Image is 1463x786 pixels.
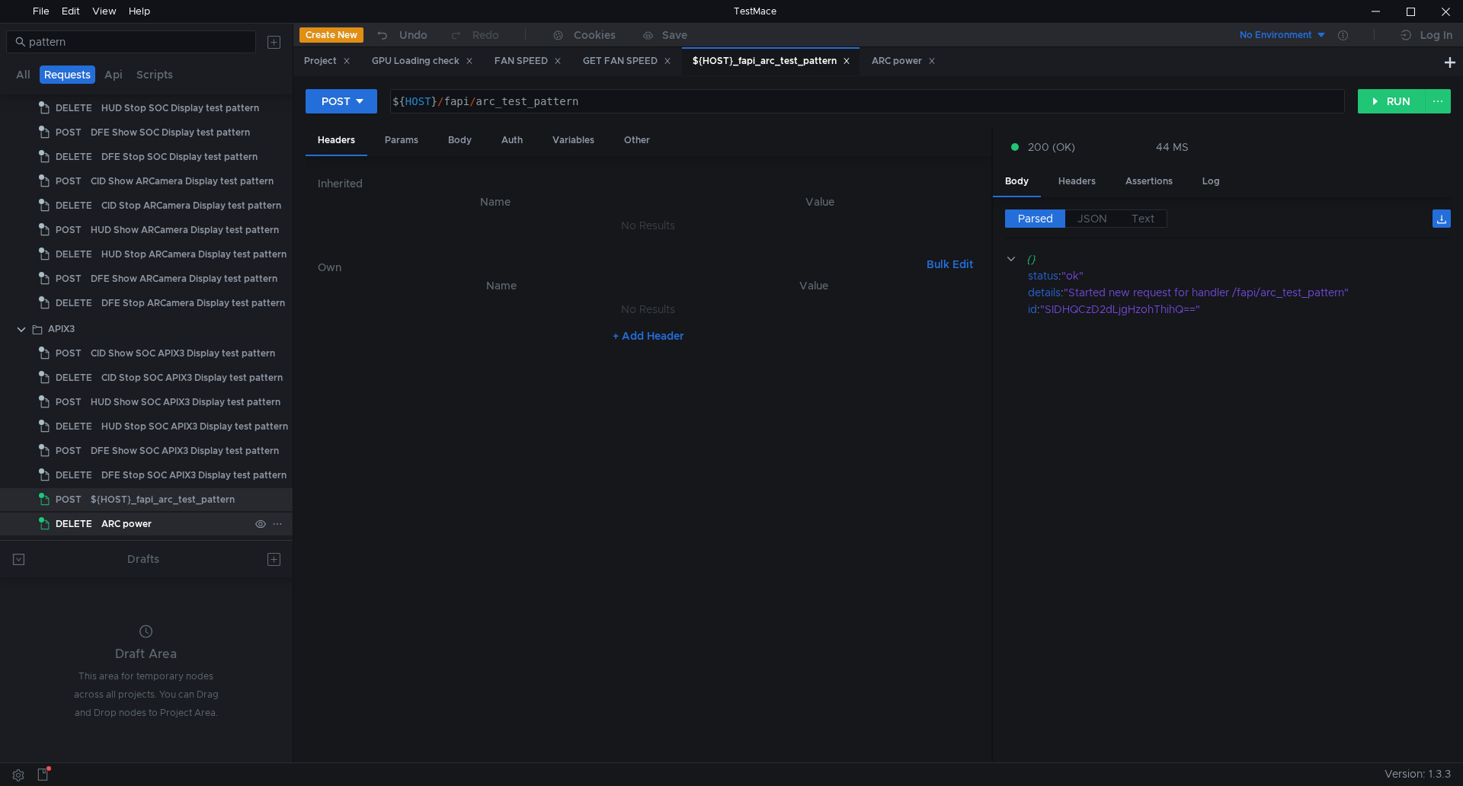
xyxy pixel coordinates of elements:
[56,194,92,217] span: DELETE
[489,126,535,155] div: Auth
[91,391,280,414] div: HUD Show SOC APIX3 Display test pattern
[56,415,92,438] span: DELETE
[1028,267,1058,284] div: status
[399,26,427,44] div: Undo
[920,255,979,273] button: Bulk Edit
[693,53,850,69] div: ${HOST}_fapi_arc_test_pattern
[322,93,351,110] div: POST
[661,193,979,211] th: Value
[56,488,82,511] span: POST
[318,258,920,276] h6: Own
[621,219,675,232] nz-embed-empty: No Results
[438,24,510,46] button: Redo
[56,97,92,120] span: DELETE
[1077,212,1107,225] span: JSON
[1018,212,1053,225] span: Parsed
[872,53,936,69] div: ARC power
[1028,267,1451,284] div: :
[1028,301,1037,318] div: id
[101,292,285,315] div: DFE Stop ARCamera Display test pattern
[56,439,82,462] span: POST
[56,170,82,193] span: POST
[1028,284,1451,301] div: :
[1028,139,1075,155] span: 200 (OK)
[56,243,92,266] span: DELETE
[1420,26,1452,44] div: Log In
[1358,89,1426,113] button: RUN
[540,126,607,155] div: Variables
[1132,212,1154,225] span: Text
[40,65,95,84] button: Requests
[436,126,484,155] div: Body
[1190,168,1232,196] div: Log
[91,219,279,241] div: HUD Show ARCamera Display test pattern
[472,26,499,44] div: Redo
[1028,284,1061,301] div: details
[101,145,258,168] div: DFE Stop SOC Display test pattern
[56,267,82,290] span: POST
[56,342,82,365] span: POST
[100,65,127,84] button: Api
[306,126,367,156] div: Headers
[91,439,279,462] div: DFE Show SOC APIX3 Display test pattern
[583,53,671,69] div: GET FAN SPEED
[612,126,662,155] div: Other
[11,65,35,84] button: All
[1040,301,1430,318] div: "SIDHQCzD2dLjgHzohThihQ=="
[993,168,1041,197] div: Body
[372,53,473,69] div: GPU Loading check
[299,27,363,43] button: Create New
[29,34,247,50] input: Search...
[91,342,275,365] div: CID Show SOC APIX3 Display test pattern
[56,292,92,315] span: DELETE
[662,30,687,40] div: Save
[101,97,259,120] div: HUD Stop SOC Display test pattern
[91,121,250,144] div: DFE Show SOC Display test pattern
[101,464,287,487] div: DFE Stop SOC APIX3 Display test pattern
[56,366,92,389] span: DELETE
[495,53,562,69] div: FAN SPEED
[91,488,235,511] div: ${HOST}_fapi_arc_test_pattern
[1026,251,1429,267] div: {}
[56,145,92,168] span: DELETE
[1156,140,1189,154] div: 44 MS
[574,26,616,44] div: Cookies
[56,219,82,241] span: POST
[1028,301,1451,318] div: :
[56,464,92,487] span: DELETE
[1061,267,1431,284] div: "ok"
[91,170,274,193] div: CID Show ARCamera Display test pattern
[101,366,283,389] div: CID Stop SOC APIX3 Display test pattern
[660,276,967,295] th: Value
[48,318,75,340] div: APIX3
[373,126,431,155] div: Params
[56,391,82,414] span: POST
[1113,168,1185,196] div: Assertions
[607,327,690,345] button: + Add Header
[621,302,675,316] nz-embed-empty: No Results
[91,267,277,290] div: DFE Show ARCamera Display test pattern
[342,276,660,295] th: Name
[127,550,159,568] div: Drafts
[132,65,178,84] button: Scripts
[101,194,281,217] div: CID Stop ARCamera Display test pattern
[1046,168,1108,196] div: Headers
[101,243,287,266] div: HUD Stop ARCamera Display test pattern
[1385,763,1451,785] span: Version: 1.3.3
[304,53,351,69] div: Project
[363,24,438,46] button: Undo
[1064,284,1431,301] div: "Started new request for handler /fapi/arc_test_pattern"
[56,513,92,535] span: DELETE
[101,415,288,438] div: HUD Stop SOC APIX3 Display test pattern
[56,121,82,144] span: POST
[330,193,661,211] th: Name
[101,513,152,535] div: ARC power
[306,89,377,113] button: POST
[1240,28,1312,43] div: No Environment
[318,174,979,193] h6: Inherited
[1221,23,1327,47] button: No Environment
